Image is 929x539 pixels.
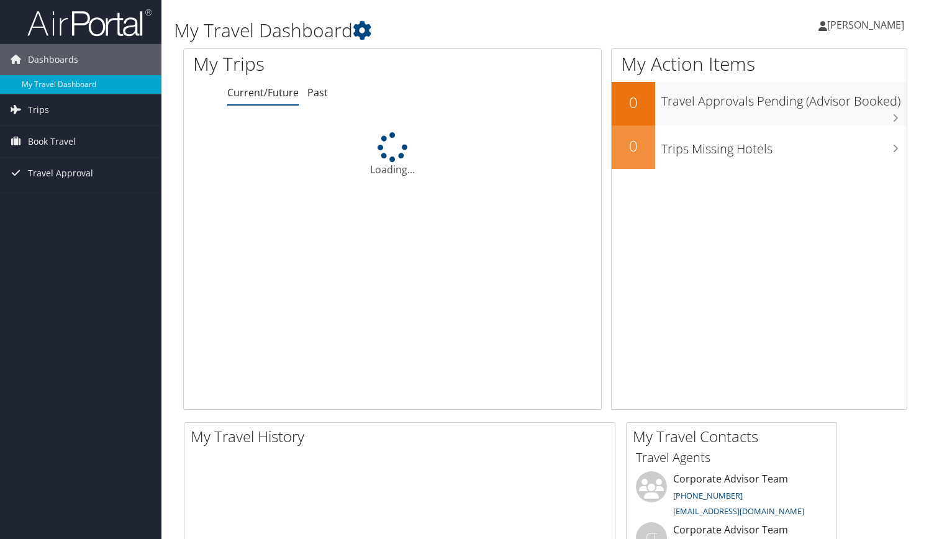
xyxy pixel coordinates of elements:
[184,132,601,177] div: Loading...
[191,426,615,447] h2: My Travel History
[661,86,907,110] h3: Travel Approvals Pending (Advisor Booked)
[28,158,93,189] span: Travel Approval
[673,490,743,501] a: [PHONE_NUMBER]
[174,17,669,43] h1: My Travel Dashboard
[612,82,907,125] a: 0Travel Approvals Pending (Advisor Booked)
[612,92,655,113] h2: 0
[673,505,804,517] a: [EMAIL_ADDRESS][DOMAIN_NAME]
[818,6,917,43] a: [PERSON_NAME]
[630,471,833,522] li: Corporate Advisor Team
[227,86,299,99] a: Current/Future
[28,126,76,157] span: Book Travel
[612,125,907,169] a: 0Trips Missing Hotels
[827,18,904,32] span: [PERSON_NAME]
[612,135,655,156] h2: 0
[27,8,152,37] img: airportal-logo.png
[28,94,49,125] span: Trips
[307,86,328,99] a: Past
[661,134,907,158] h3: Trips Missing Hotels
[636,449,827,466] h3: Travel Agents
[28,44,78,75] span: Dashboards
[612,51,907,77] h1: My Action Items
[633,426,836,447] h2: My Travel Contacts
[193,51,418,77] h1: My Trips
